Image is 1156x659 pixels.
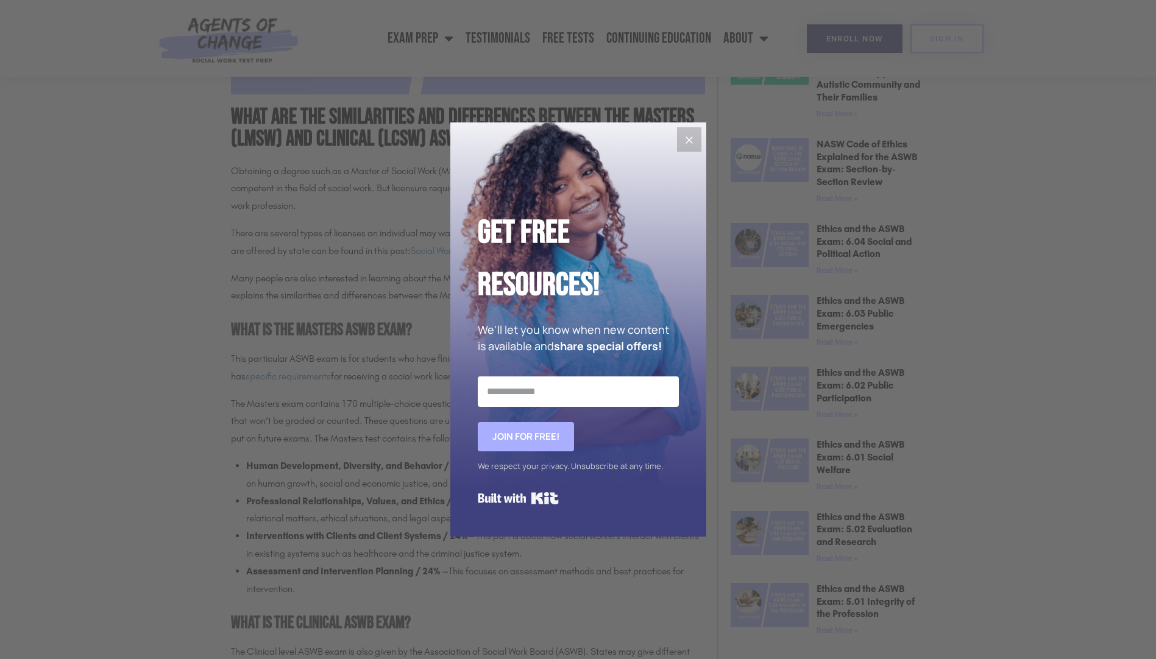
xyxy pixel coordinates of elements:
a: Built with Kit [478,487,559,509]
strong: share special offers! [554,339,662,353]
input: Email Address [478,376,679,407]
button: Join for FREE! [478,422,574,451]
p: We'll let you know when new content is available and [478,322,679,354]
button: Close [677,127,701,152]
div: We respect your privacy. Unsubscribe at any time. [478,457,679,475]
h2: Get Free Resources! [478,206,679,312]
